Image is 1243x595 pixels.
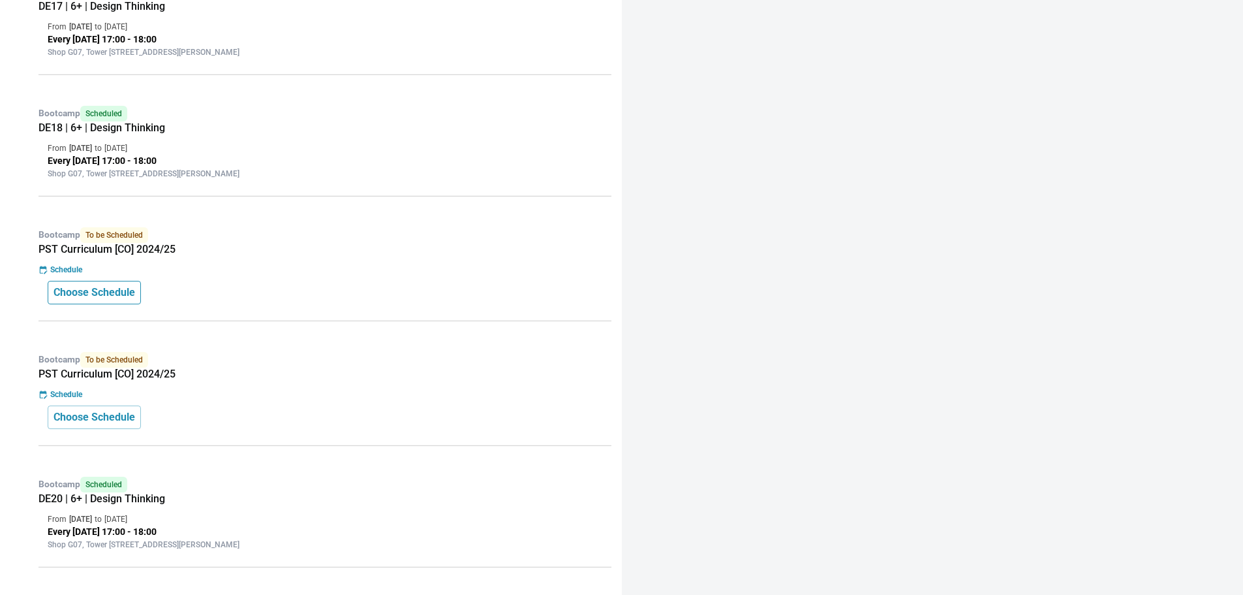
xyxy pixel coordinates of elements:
p: Bootcamp [38,227,611,243]
span: To be Scheduled [80,227,148,243]
p: Shop G07, Tower [STREET_ADDRESS][PERSON_NAME] [48,46,602,58]
p: Shop G07, Tower [STREET_ADDRESS][PERSON_NAME] [48,168,602,180]
p: Every [DATE] 17:00 - 18:00 [48,33,602,46]
p: From [48,142,67,154]
p: Schedule [50,264,82,276]
p: to [95,21,102,33]
p: to [95,513,102,525]
span: Scheduled [80,106,127,121]
p: Every [DATE] 17:00 - 18:00 [48,525,602,539]
h5: PST Curriculum [CO] 2024/25 [38,243,611,256]
p: [DATE] [69,142,92,154]
button: Choose Schedule [48,281,141,304]
p: Shop G07, Tower [STREET_ADDRESS][PERSON_NAME] [48,539,602,551]
p: [DATE] [104,513,127,525]
h5: PST Curriculum [CO] 2024/25 [38,368,611,381]
p: Every [DATE] 17:00 - 18:00 [48,154,602,168]
p: [DATE] [104,142,127,154]
p: Schedule [50,389,82,400]
p: Bootcamp [38,106,611,121]
p: [DATE] [104,21,127,33]
p: Choose Schedule [54,410,135,425]
h5: DE20 | 6+ | Design Thinking [38,492,611,506]
p: [DATE] [69,21,92,33]
p: Bootcamp [38,477,611,492]
p: Bootcamp [38,352,611,368]
span: Scheduled [80,477,127,492]
p: [DATE] [69,513,92,525]
span: To be Scheduled [80,352,148,368]
button: Choose Schedule [48,406,141,429]
h5: DE18 | 6+ | Design Thinking [38,121,611,135]
p: to [95,142,102,154]
p: From [48,513,67,525]
p: Choose Schedule [54,285,135,300]
p: From [48,21,67,33]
